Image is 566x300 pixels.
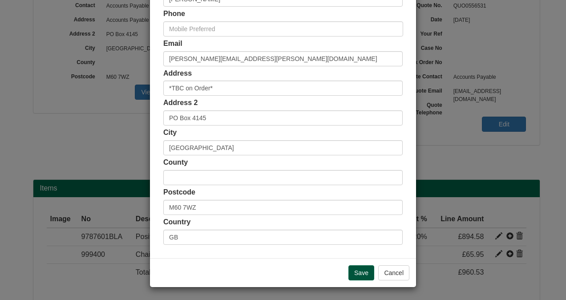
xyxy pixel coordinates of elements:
[163,217,190,227] label: Country
[163,98,198,108] label: Address 2
[378,265,409,280] button: Cancel
[163,21,403,36] input: Mobile Preferred
[348,265,374,280] input: Save
[163,39,182,49] label: Email
[163,187,195,198] label: Postcode
[163,9,185,19] label: Phone
[163,69,192,79] label: Address
[163,158,188,168] label: County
